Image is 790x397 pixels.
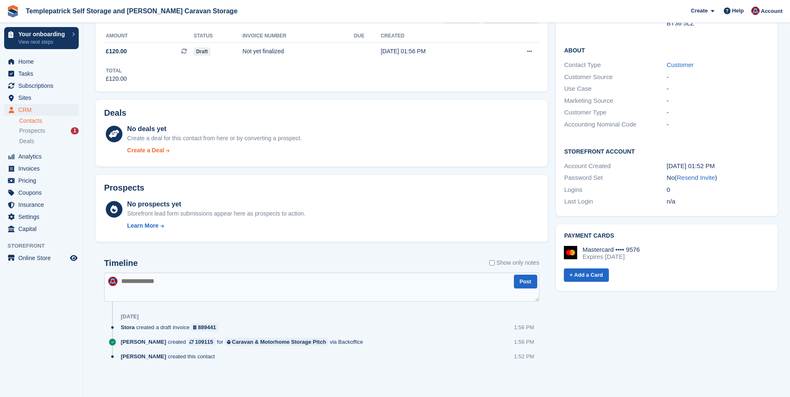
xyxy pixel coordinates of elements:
[514,323,534,331] div: 1:56 PM
[187,338,215,346] a: 109115
[18,211,68,223] span: Settings
[564,120,667,129] div: Accounting Nominal Code
[4,223,79,235] a: menu
[667,84,769,94] div: -
[121,352,219,360] div: created this contact
[121,338,367,346] div: created for via Backoffice
[127,221,158,230] div: Learn More
[667,197,769,206] div: n/a
[194,30,242,43] th: Status
[7,5,19,17] img: stora-icon-8386f47178a22dfd0bd8f6a31ec36ba5ce8667c1dd55bd0f319d3a0aa187defe.svg
[514,275,537,288] button: Post
[354,30,381,43] th: Due
[667,72,769,82] div: -
[198,323,216,331] div: 889441
[108,277,117,286] img: Leigh
[104,183,145,193] h2: Prospects
[18,104,68,116] span: CRM
[7,242,83,250] span: Storefront
[4,211,79,223] a: menu
[19,127,79,135] a: Prospects 1
[667,161,769,171] div: [DATE] 01:52 PM
[127,199,305,209] div: No prospects yet
[564,96,667,106] div: Marketing Source
[4,187,79,198] a: menu
[489,258,495,267] input: Show only notes
[18,92,68,104] span: Sites
[564,72,667,82] div: Customer Source
[106,47,127,56] span: £120.00
[18,38,68,46] p: View next steps
[564,60,667,70] div: Contact Type
[127,124,302,134] div: No deals yet
[19,117,79,125] a: Contacts
[195,338,213,346] div: 109115
[22,4,241,18] a: Templepatrick Self Storage and [PERSON_NAME] Caravan Storage
[104,258,138,268] h2: Timeline
[4,104,79,116] a: menu
[19,137,79,146] a: Deals
[232,338,326,346] div: Caravan & Motorhome Storage Pitch
[104,108,126,118] h2: Deals
[18,80,68,92] span: Subscriptions
[4,80,79,92] a: menu
[564,246,577,259] img: Mastercard Logo
[667,61,694,68] a: Customer
[127,146,302,155] a: Create a Deal
[4,151,79,162] a: menu
[127,134,302,143] div: Create a deal for this contact from here or by converting a prospect.
[18,252,68,264] span: Online Store
[564,161,667,171] div: Account Created
[18,163,68,174] span: Invoices
[106,67,127,74] div: Total
[564,185,667,195] div: Logins
[667,19,769,28] div: BT36 5LZ
[18,151,68,162] span: Analytics
[121,323,135,331] span: Stora
[564,197,667,206] div: Last Login
[381,47,495,56] div: [DATE] 01:56 PM
[191,323,218,331] a: 889441
[18,199,68,211] span: Insurance
[4,27,79,49] a: Your onboarding View next steps
[564,233,769,239] h2: Payment cards
[225,338,328,346] a: Caravan & Motorhome Storage Pitch
[104,30,194,43] th: Amount
[489,258,539,267] label: Show only notes
[121,338,166,346] span: [PERSON_NAME]
[514,338,534,346] div: 1:56 PM
[564,46,769,54] h2: About
[667,120,769,129] div: -
[691,7,708,15] span: Create
[127,146,164,155] div: Create a Deal
[121,323,222,331] div: created a draft invoice
[4,175,79,186] a: menu
[194,47,210,56] span: Draft
[71,127,79,134] div: 1
[732,7,744,15] span: Help
[564,173,667,183] div: Password Set
[667,96,769,106] div: -
[4,252,79,264] a: menu
[667,108,769,117] div: -
[4,199,79,211] a: menu
[751,7,760,15] img: Leigh
[121,352,166,360] span: [PERSON_NAME]
[4,163,79,174] a: menu
[18,223,68,235] span: Capital
[19,127,45,135] span: Prospects
[121,313,139,320] div: [DATE]
[127,221,305,230] a: Learn More
[4,68,79,79] a: menu
[675,174,717,181] span: ( )
[564,108,667,117] div: Customer Type
[18,175,68,186] span: Pricing
[564,268,609,282] a: + Add a Card
[18,31,68,37] p: Your onboarding
[514,352,534,360] div: 1:52 PM
[667,185,769,195] div: 0
[381,30,495,43] th: Created
[677,174,715,181] a: Resend Invite
[242,30,354,43] th: Invoice number
[583,246,640,253] div: Mastercard •••• 9576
